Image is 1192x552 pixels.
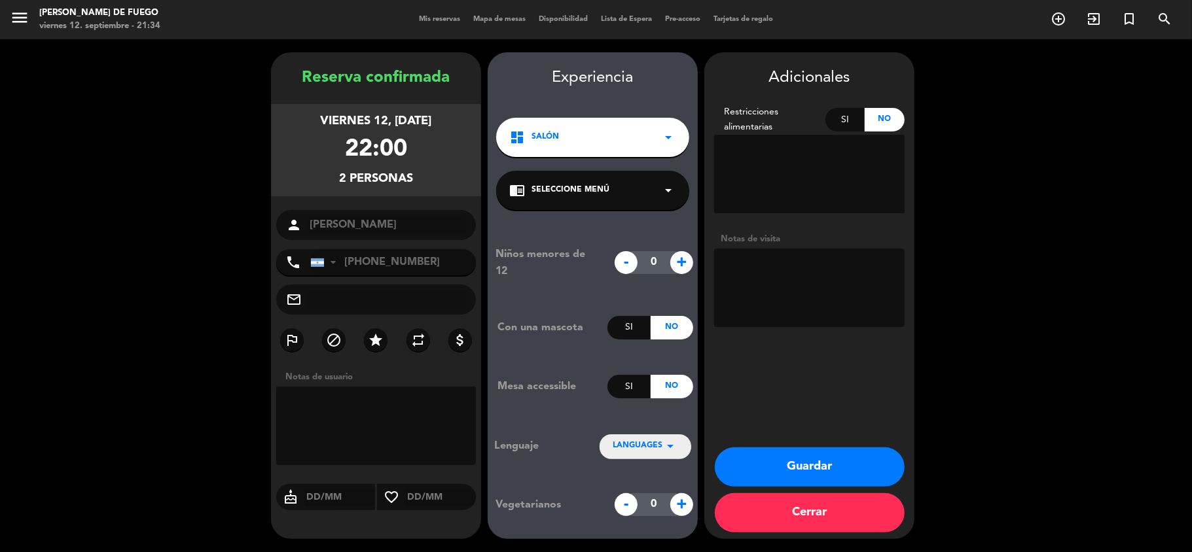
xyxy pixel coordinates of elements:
div: viernes 12. septiembre - 21:34 [39,20,160,33]
i: exit_to_app [1086,11,1102,27]
i: star [368,332,384,348]
div: Argentina: +54 [311,250,341,275]
div: Si [607,316,650,339]
div: Si [607,375,650,398]
span: - [615,251,638,274]
i: outlined_flag [284,332,300,348]
i: turned_in_not [1121,11,1137,27]
span: Tarjetas de regalo [707,16,780,23]
i: chrome_reader_mode [509,182,525,198]
div: Lenguaje [494,438,578,455]
span: - [615,493,638,516]
div: Niños menores de 12 [486,246,608,280]
i: phone [285,254,301,270]
div: Reserva confirmada [271,65,481,91]
i: dashboard [509,129,525,145]
div: No [865,108,905,131]
i: arrow_drop_down [660,182,676,198]
span: Mapa de mesas [467,16,532,23]
span: LANGUAGES [613,440,662,453]
span: SALÓN [532,131,559,144]
i: arrow_drop_down [662,438,678,454]
div: Notas de usuario [279,370,481,384]
input: DD/MM [406,489,476,506]
div: Con una mascota [488,319,607,336]
button: Cerrar [715,493,905,532]
i: arrow_drop_down [660,129,676,145]
i: cake [276,489,305,505]
div: viernes 12, [DATE] [321,112,432,131]
i: mail_outline [286,292,302,307]
input: DD/MM [305,489,375,506]
span: Mis reservas [412,16,467,23]
span: Pre-acceso [659,16,707,23]
div: Si [825,108,865,131]
div: Experiencia [488,65,698,91]
i: menu [10,8,29,27]
span: + [670,251,693,274]
span: + [670,493,693,516]
div: Notas de visita [714,232,905,246]
div: Restricciones alimentarias [714,105,825,135]
button: Guardar [715,447,905,487]
i: search [1157,11,1172,27]
span: Disponibilidad [532,16,594,23]
i: attach_money [452,332,468,348]
div: Mesa accessible [488,378,607,395]
i: add_circle_outline [1051,11,1066,27]
div: Adicionales [714,65,905,91]
div: 22:00 [345,131,407,169]
div: 2 personas [339,169,413,188]
i: repeat [410,332,426,348]
i: block [326,332,342,348]
i: favorite_border [377,489,406,505]
div: [PERSON_NAME] de Fuego [39,7,160,20]
i: person [286,217,302,233]
div: No [651,375,693,398]
div: Vegetarianos [486,496,608,513]
div: No [651,316,693,339]
button: menu [10,8,29,32]
span: Lista de Espera [594,16,659,23]
span: Seleccione Menú [532,184,609,197]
